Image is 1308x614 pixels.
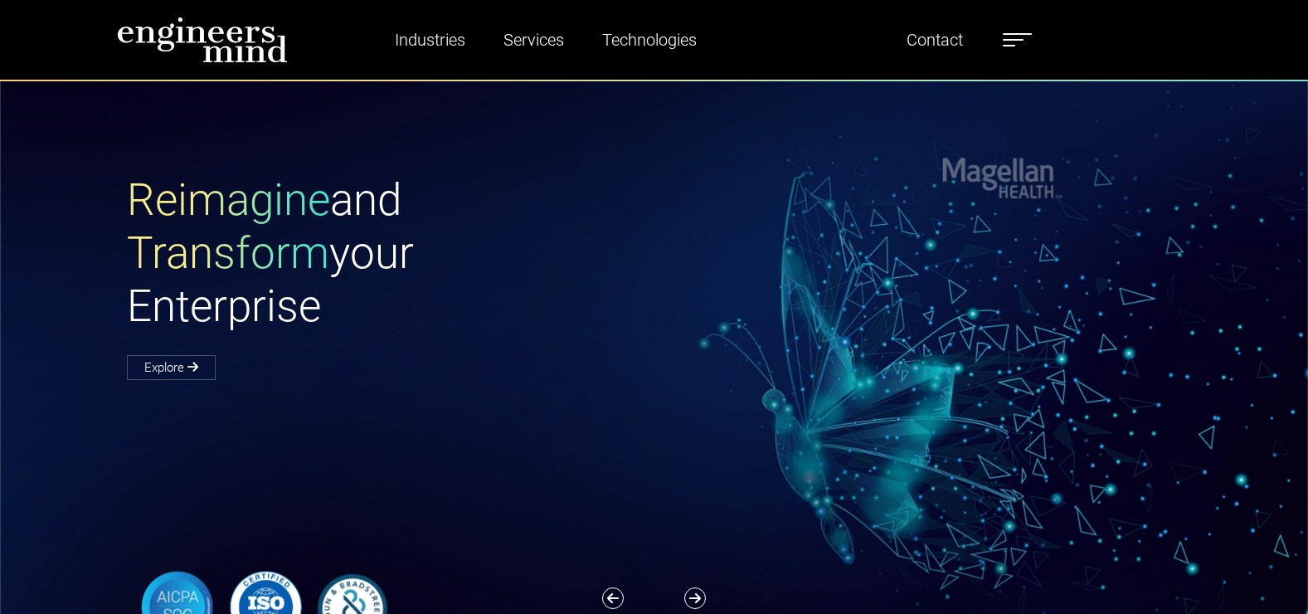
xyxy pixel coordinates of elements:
img: logo [117,17,288,63]
span: Transform [127,227,329,279]
a: Explore [127,355,216,380]
a: Services [497,21,571,59]
h1: and your Enterprise [127,174,654,333]
a: Contact [900,21,970,59]
a: Industries [388,21,472,59]
span: Reimagine [127,174,330,226]
a: Technologies [596,21,703,59]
